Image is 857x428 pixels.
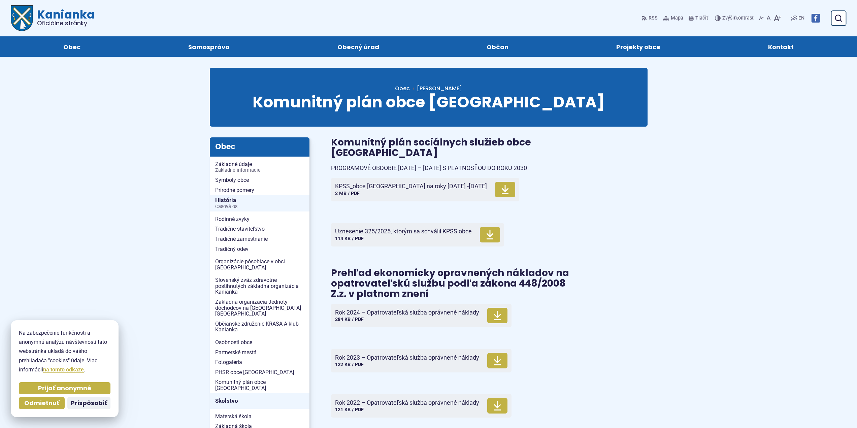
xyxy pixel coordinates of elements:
[210,337,309,348] a: Osobnosti obce
[215,337,304,348] span: Osobnosti obce
[335,399,479,406] span: Rok 2022 – Opatrovateľská služba oprávnené náklady
[215,348,304,358] span: Partnerské mestá
[210,319,309,335] a: Občianske združenie KRASA A-klub Kanianka
[331,178,519,201] a: KPSS_obce [GEOGRAPHIC_DATA] na roky [DATE] -[DATE]2 MB / PDF
[210,234,309,244] a: Tradičné zamestnanie
[215,319,304,335] span: Občianske združenie KRASA A-klub Kanianka
[671,14,683,22] span: Mapa
[337,36,379,57] span: Obecný úrad
[215,396,304,406] span: Školstvo
[215,367,304,377] span: PHSR obce [GEOGRAPHIC_DATA]
[253,91,605,113] span: Komunitný plán obce [GEOGRAPHIC_DATA]
[67,397,110,409] button: Prispôsobiť
[331,266,569,300] span: Prehľad ekonomicky opravnených nákladov na opatrovateľskú službu podľa zákona 448/2008 Z.z. v pla...
[210,348,309,358] a: Partnerské mestá
[417,85,462,92] span: [PERSON_NAME]
[37,20,95,26] span: Oficiálne stránky
[811,14,820,23] img: Prejsť na Facebook stránku
[19,328,110,374] p: Na zabezpečenie funkčnosti a anonymnú analýzu návštevnosti táto webstránka ukladá do vášho prehli...
[210,297,309,319] a: Základná organizácia Jednoty dôchodcov na [GEOGRAPHIC_DATA] [GEOGRAPHIC_DATA]
[215,411,304,422] span: Materská škola
[210,195,309,211] a: HistóriaČasová os
[38,385,91,392] span: Prijať anonymné
[569,36,707,57] a: Projekty obce
[616,36,660,57] span: Projekty obce
[11,5,33,31] img: Prejsť na domovskú stránku
[215,297,304,319] span: Základná organizácia Jednoty dôchodcov na [GEOGRAPHIC_DATA] [GEOGRAPHIC_DATA]
[210,175,309,185] a: Symboly obce
[649,14,658,22] span: RSS
[335,191,360,196] span: 2 MB / PDF
[210,367,309,377] a: PHSR obce [GEOGRAPHIC_DATA]
[331,136,531,159] span: Komunitný plán sociálnych služieb obce [GEOGRAPHIC_DATA]
[24,399,59,407] span: Odmietnuť
[188,36,230,57] span: Samospráva
[335,362,364,367] span: 122 KB / PDF
[331,304,512,327] a: Rok 2024 – Opatrovateľská služba oprávnené náklady284 KB / PDF
[210,357,309,367] a: Fotogaléria
[721,36,841,57] a: Kontakt
[331,349,512,372] a: Rok 2023 – Opatrovateľská služba oprávnené náklady122 KB / PDF
[335,309,479,316] span: Rok 2024 – Opatrovateľská služba oprávnené náklady
[335,317,364,322] span: 284 KB / PDF
[410,85,462,92] a: [PERSON_NAME]
[215,244,304,254] span: Tradičný odev
[765,11,772,25] button: Nastaviť pôvodnú veľkosť písma
[215,159,304,175] span: Základné údaje
[210,244,309,254] a: Tradičný odev
[215,234,304,244] span: Tradičné zamestnanie
[715,11,755,25] button: Zvýšiťkontrast
[440,36,556,57] a: Občan
[210,224,309,234] a: Tradičné staviteľstvo
[695,15,708,21] span: Tlačiť
[290,36,426,57] a: Obecný úrad
[210,377,309,393] a: Komunitný plán obce [GEOGRAPHIC_DATA]
[331,394,512,418] a: Rok 2022 – Opatrovateľská služba oprávnené náklady121 KB / PDF
[141,36,277,57] a: Samospráva
[335,183,487,190] span: KPSS_obce [GEOGRAPHIC_DATA] na roky [DATE] -[DATE]
[63,36,80,57] span: Obec
[335,236,364,241] span: 114 KB / PDF
[331,223,504,246] a: Uznesenie 325/2025, ktorým sa schválil KPSS obce114 KB / PDF
[71,399,107,407] span: Prispôsobiť
[215,377,304,393] span: Komunitný plán obce [GEOGRAPHIC_DATA]
[215,185,304,195] span: Prírodné pomery
[33,9,95,26] span: Kanianka
[215,195,304,211] span: História
[210,257,309,272] a: Organizácie pôsobiace v obci [GEOGRAPHIC_DATA]
[215,168,304,173] span: Základné informácie
[335,228,472,235] span: Uznesenie 325/2025, ktorým sa schválil KPSS obce
[11,5,95,31] a: Logo Kanianka, prejsť na domovskú stránku.
[210,185,309,195] a: Prírodné pomery
[215,214,304,224] span: Rodinné zvyky
[768,36,794,57] span: Kontakt
[215,175,304,185] span: Symboly obce
[43,366,84,373] a: na tomto odkaze
[797,14,806,22] a: EN
[335,407,364,413] span: 121 KB / PDF
[722,15,754,21] span: kontrast
[210,411,309,422] a: Materská škola
[210,137,309,156] h3: Obec
[215,257,304,272] span: Organizácie pôsobiace v obci [GEOGRAPHIC_DATA]
[772,11,783,25] button: Zväčšiť veľkosť písma
[215,357,304,367] span: Fotogaléria
[331,163,570,173] p: PROGRAMOVÉ OBDOBIE [DATE] – [DATE] S PLATNOSŤOU DO ROKU 2030
[210,159,309,175] a: Základné údajeZákladné informácie
[210,214,309,224] a: Rodinné zvyky
[487,36,508,57] span: Občan
[215,275,304,297] span: Slovenský zväz zdravotne postihnutých základná organizácia Kanianka
[642,11,659,25] a: RSS
[687,11,710,25] button: Tlačiť
[210,393,309,409] a: Školstvo
[215,224,304,234] span: Tradičné staviteľstvo
[16,36,128,57] a: Obec
[758,11,765,25] button: Zmenšiť veľkosť písma
[722,15,735,21] span: Zvýšiť
[210,275,309,297] a: Slovenský zväz zdravotne postihnutých základná organizácia Kanianka
[19,382,110,394] button: Prijať anonymné
[19,397,65,409] button: Odmietnuť
[662,11,685,25] a: Mapa
[798,14,804,22] span: EN
[335,354,479,361] span: Rok 2023 – Opatrovateľská služba oprávnené náklady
